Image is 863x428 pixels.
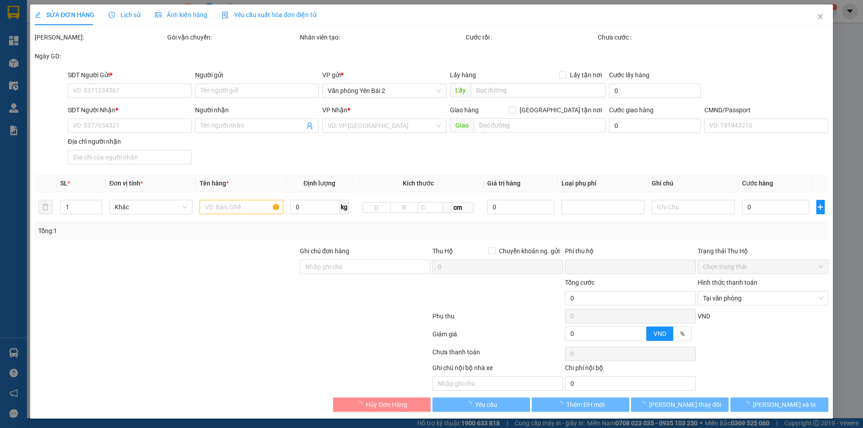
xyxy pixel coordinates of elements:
[115,200,187,214] span: Khác
[432,376,563,391] input: Nhập ghi chú
[68,105,191,115] div: SĐT Người Nhận
[328,84,441,97] span: Văn phòng Yên Bái 2
[703,291,823,305] span: Tại văn phòng
[38,200,53,214] button: delete
[532,397,629,412] button: Thêm ĐH mới
[155,11,207,18] span: Ảnh kiện hàng
[609,84,701,98] input: Cước lấy hàng
[648,175,738,192] th: Ghi chú
[475,400,497,410] span: Yêu cầu
[35,51,165,61] div: Ngày GD:
[488,180,521,187] span: Giá trị hàng
[307,122,314,129] span: user-add
[363,202,391,213] input: D
[84,22,376,33] li: Số 10 ngõ 15 Ngọc Hồi, Q.[PERSON_NAME], [GEOGRAPHIC_DATA]
[816,200,825,214] button: plus
[418,202,443,213] input: C
[565,246,696,260] div: Phí thu hộ
[110,180,143,187] span: Đơn vị tính
[35,32,165,42] div: [PERSON_NAME]:
[60,180,67,187] span: SL
[222,11,316,18] span: Yêu cầu xuất hóa đơn điện tử
[566,400,605,410] span: Thêm ĐH mới
[743,401,753,407] span: loading
[340,200,349,214] span: kg
[200,180,229,187] span: Tên hàng
[471,83,605,97] input: Dọc đường
[516,105,605,115] span: [GEOGRAPHIC_DATA] tận nơi
[68,150,191,164] input: Địa chỉ của người nhận
[565,363,696,376] div: Chi phí nội bộ
[222,12,229,19] img: icon
[609,71,649,79] label: Cước lấy hàng
[465,401,475,407] span: loading
[300,32,464,42] div: Nhân viên tạo:
[195,70,319,80] div: Người gửi
[109,12,115,18] span: clock-circle
[443,202,473,213] span: cm
[556,401,566,407] span: loading
[403,180,434,187] span: Kích thước
[35,11,94,18] span: SỬA ĐƠN HÀNG
[680,330,685,337] span: %
[333,397,431,412] button: Hủy Đơn Hàng
[300,247,349,255] label: Ghi chú đơn hàng
[558,175,648,192] th: Loại phụ phí
[68,70,191,80] div: SĐT Người Gửi
[109,11,141,18] span: Lịch sử
[698,279,757,286] label: Hình thức thanh toán
[431,347,564,363] div: Chưa thanh toán
[366,400,407,410] span: Hủy Đơn Hàng
[652,200,735,214] input: Ghi Chú
[817,203,824,211] span: plus
[323,70,446,80] div: VP gửi
[431,311,564,327] div: Phụ thu
[155,12,161,18] span: picture
[698,246,828,256] div: Trạng thái Thu Hộ
[609,106,654,114] label: Cước giao hàng
[631,397,729,412] button: [PERSON_NAME] thay đổi
[704,105,828,115] div: CMND/Passport
[474,118,605,132] input: Dọc đường
[431,329,564,345] div: Giảm giá
[300,260,431,274] input: Ghi chú đơn hàng
[466,32,596,42] div: Cước rồi :
[303,180,335,187] span: Định lượng
[432,247,453,255] span: Thu Hộ
[743,180,774,187] span: Cước hàng
[432,397,530,412] button: Yêu cầu
[654,330,666,337] span: VND
[703,260,823,274] span: Chọn trạng thái
[450,118,474,132] span: Giao
[390,202,418,213] input: R
[432,363,563,376] div: Ghi chú nội bộ nhà xe
[84,33,376,44] li: Hotline: 19001155
[598,32,729,42] div: Chưa cước :
[450,83,471,97] span: Lấy
[565,279,595,286] span: Tổng cước
[35,12,41,18] span: edit
[817,13,824,20] span: close
[167,32,298,42] div: Gói vận chuyển:
[323,106,348,114] span: VP Nhận
[450,106,479,114] span: Giao hàng
[649,400,721,410] span: [PERSON_NAME] thay đổi
[38,226,333,236] div: Tổng: 1
[356,401,366,407] span: loading
[195,105,319,115] div: Người nhận
[731,397,828,412] button: [PERSON_NAME] và In
[11,11,56,56] img: logo.jpg
[450,71,476,79] span: Lấy hàng
[609,119,701,133] input: Cước giao hàng
[200,200,283,214] input: VD: Bàn, Ghế
[698,313,710,320] span: VND
[753,400,816,410] span: [PERSON_NAME] và In
[11,65,158,80] b: GỬI : Văn phòng Yên Bái 2
[808,4,833,30] button: Close
[639,401,649,407] span: loading
[495,246,563,256] span: Chuyển khoản ng. gửi
[566,70,605,80] span: Lấy tận nơi
[68,137,191,146] div: Địa chỉ người nhận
